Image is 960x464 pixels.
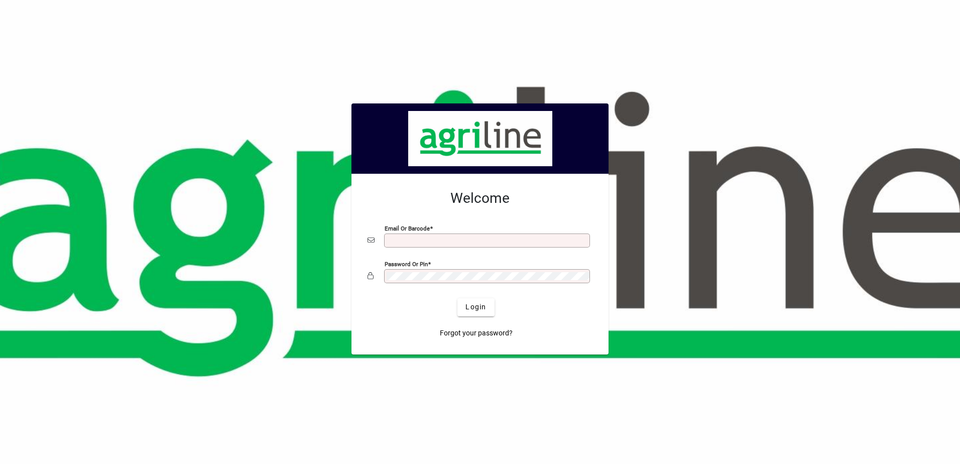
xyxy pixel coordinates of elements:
[436,324,517,342] a: Forgot your password?
[440,328,513,338] span: Forgot your password?
[457,298,494,316] button: Login
[385,224,430,231] mat-label: Email or Barcode
[465,302,486,312] span: Login
[368,190,592,207] h2: Welcome
[385,260,428,267] mat-label: Password or Pin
